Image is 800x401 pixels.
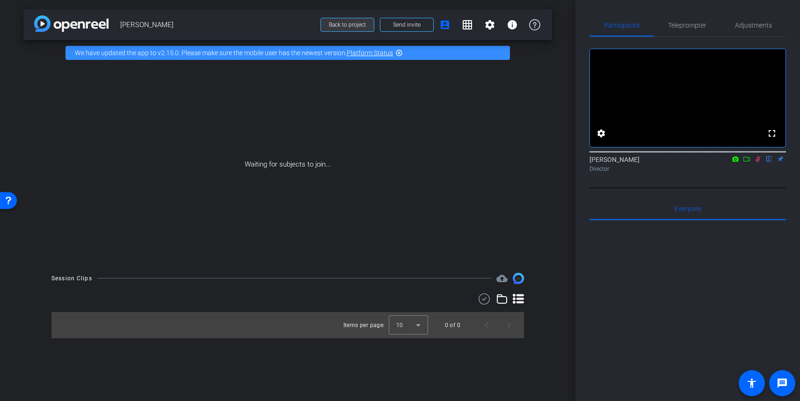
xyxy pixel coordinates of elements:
[764,154,775,163] mat-icon: flip
[484,19,495,30] mat-icon: settings
[766,128,778,139] mat-icon: fullscreen
[380,18,434,32] button: Send invite
[439,19,451,30] mat-icon: account_box
[498,314,520,336] button: Next page
[596,128,607,139] mat-icon: settings
[320,18,374,32] button: Back to project
[589,165,786,173] div: Director
[34,15,109,32] img: app-logo
[604,22,640,29] span: Participants
[589,155,786,173] div: [PERSON_NAME]
[475,314,498,336] button: Previous page
[675,205,701,212] span: Everyone
[347,49,393,57] a: Platform Status
[445,321,460,330] div: 0 of 0
[513,273,524,284] img: Session clips
[23,66,552,263] div: Waiting for subjects to join...
[735,22,772,29] span: Adjustments
[51,274,92,283] div: Session Clips
[329,22,366,28] span: Back to project
[507,19,518,30] mat-icon: info
[777,378,788,389] mat-icon: message
[496,273,508,284] mat-icon: cloud_upload
[65,46,510,60] div: We have updated the app to v2.15.0. Please make sure the mobile user has the newest version.
[120,15,315,34] span: [PERSON_NAME]
[668,22,706,29] span: Teleprompter
[462,19,473,30] mat-icon: grid_on
[393,21,421,29] span: Send invite
[496,273,508,284] span: Destinations for your clips
[746,378,757,389] mat-icon: accessibility
[395,49,403,57] mat-icon: highlight_off
[343,321,385,330] div: Items per page:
